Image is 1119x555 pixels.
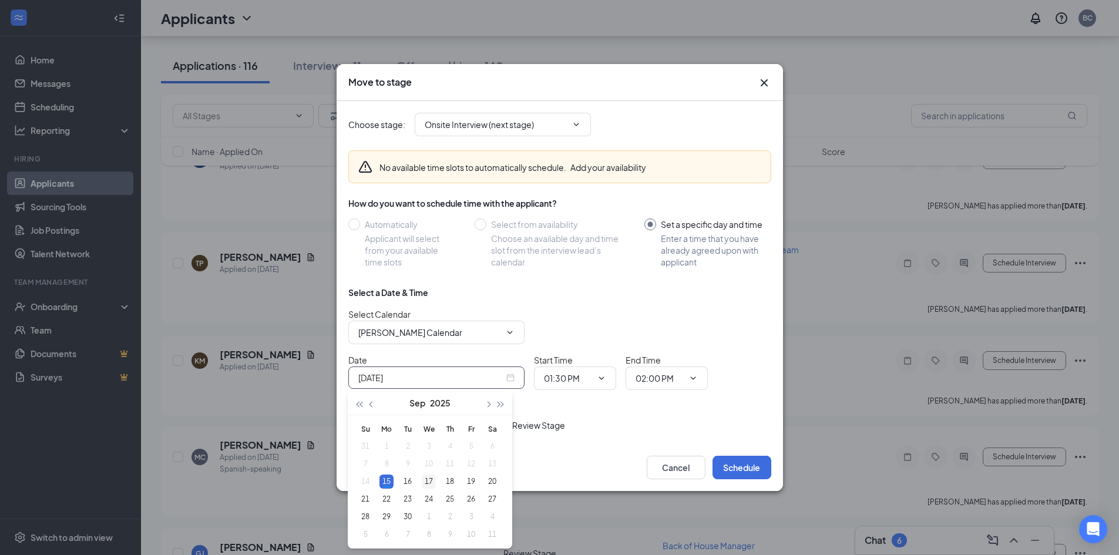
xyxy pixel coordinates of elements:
td: 2025-09-25 [439,490,461,508]
th: Th [439,420,461,438]
div: 22 [379,492,394,506]
span: Choose stage : [348,118,405,131]
span: Date [348,355,367,365]
td: 2025-10-09 [439,526,461,543]
div: 21 [358,492,372,506]
div: 16 [401,475,415,489]
td: 2025-09-26 [461,490,482,508]
th: Sa [482,420,503,438]
td: 2025-09-29 [376,508,397,526]
button: Schedule [713,456,771,479]
input: Start time [544,372,592,385]
div: 7 [401,527,415,541]
td: 2025-10-06 [376,526,397,543]
td: 2025-09-22 [376,490,397,508]
td: 2025-09-19 [461,473,482,490]
input: Sep 15, 2025 [358,371,504,384]
td: 2025-10-03 [461,508,482,526]
div: Open Intercom Messenger [1079,515,1107,543]
td: 2025-09-23 [397,490,418,508]
h3: Move to stage [348,76,412,89]
td: 2025-10-08 [418,526,439,543]
td: 2025-09-15 [376,473,397,490]
td: 2025-10-11 [482,526,503,543]
div: 26 [464,492,478,506]
div: 28 [358,510,372,524]
div: 6 [379,527,394,541]
svg: ChevronDown [597,374,606,383]
div: 10 [464,527,478,541]
td: 2025-10-01 [418,508,439,526]
td: 2025-09-27 [482,490,503,508]
div: 24 [422,492,436,506]
span: Start Time [534,355,573,365]
button: 2025 [430,391,451,415]
td: 2025-10-07 [397,526,418,543]
span: End Time [626,355,661,365]
td: 2025-09-18 [439,473,461,490]
div: 30 [401,510,415,524]
div: 1 [422,510,436,524]
svg: ChevronDown [505,328,515,337]
button: Cancel [647,456,705,479]
button: Add your availability [570,162,646,173]
td: 2025-10-04 [482,508,503,526]
button: Close [757,76,771,90]
div: 15 [379,475,394,489]
svg: ChevronDown [572,120,581,129]
td: 2025-09-20 [482,473,503,490]
td: 2025-09-24 [418,490,439,508]
div: 18 [443,475,457,489]
svg: Cross [757,76,771,90]
input: End time [636,372,684,385]
td: 2025-10-10 [461,526,482,543]
div: 3 [464,510,478,524]
th: Mo [376,420,397,438]
div: 9 [443,527,457,541]
td: 2025-09-17 [418,473,439,490]
td: 2025-09-16 [397,473,418,490]
div: 17 [422,475,436,489]
div: 11 [485,527,499,541]
svg: ChevronDown [688,374,698,383]
div: 23 [401,492,415,506]
td: 2025-10-05 [355,526,376,543]
th: Su [355,420,376,438]
div: 8 [422,527,436,541]
div: How do you want to schedule time with the applicant? [348,197,771,209]
td: 2025-09-21 [355,490,376,508]
div: 27 [485,492,499,506]
th: Fr [461,420,482,438]
div: 2 [443,510,457,524]
td: 2025-10-02 [439,508,461,526]
div: 4 [485,510,499,524]
div: 5 [358,527,372,541]
button: Sep [409,391,425,415]
td: 2025-09-28 [355,508,376,526]
span: Select Calendar [348,309,411,319]
div: 25 [443,492,457,506]
th: Tu [397,420,418,438]
div: 29 [379,510,394,524]
svg: Warning [358,160,372,174]
div: 20 [485,475,499,489]
div: 19 [464,475,478,489]
td: 2025-09-30 [397,508,418,526]
th: We [418,420,439,438]
div: No available time slots to automatically schedule. [379,162,646,173]
div: Select a Date & Time [348,287,428,298]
